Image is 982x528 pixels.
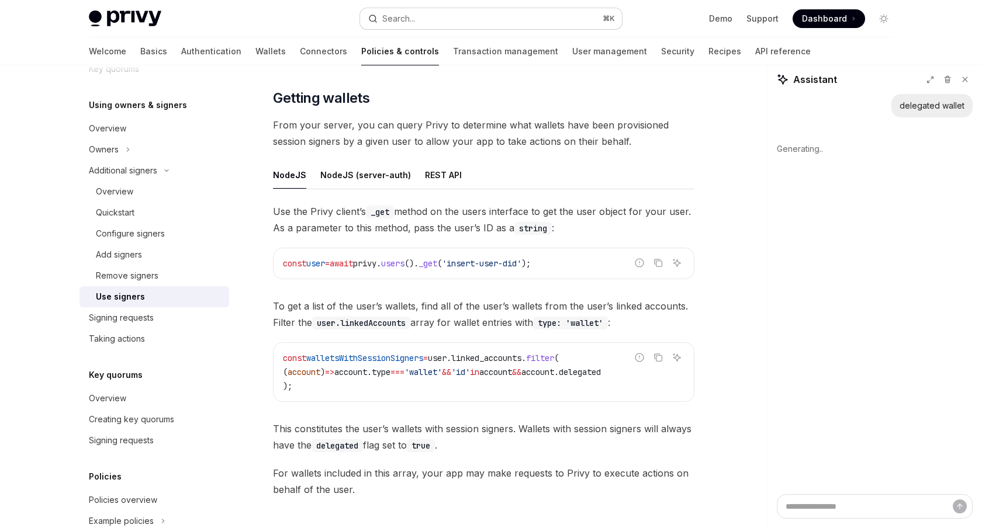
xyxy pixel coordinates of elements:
div: Add signers [96,248,142,262]
span: 'id' [451,367,470,377]
div: delegated wallet [900,100,964,112]
a: Overview [79,181,229,202]
span: Getting wallets [273,89,369,107]
span: ); [521,258,531,269]
div: Generating.. [777,134,973,164]
button: Copy the contents from the code block [651,350,666,365]
span: linked_accounts [451,353,521,363]
span: . [447,353,451,363]
span: ⌘ K [603,14,615,23]
span: = [423,353,428,363]
div: Remove signers [96,269,158,283]
span: privy [353,258,376,269]
span: account [521,367,554,377]
button: Open search [360,8,622,29]
a: Authentication [181,37,241,65]
h5: Key quorums [89,368,143,382]
div: Signing requests [89,311,154,325]
a: Support [746,13,779,25]
button: Toggle Owners section [79,139,229,160]
span: && [442,367,451,377]
a: Policies overview [79,489,229,510]
div: NodeJS [273,161,306,189]
div: Quickstart [96,206,134,220]
a: Security [661,37,694,65]
a: Add signers [79,244,229,265]
div: Search... [382,12,415,26]
div: Taking actions [89,332,145,346]
h5: Policies [89,470,122,484]
button: Ask AI [669,255,684,270]
span: ( [554,353,559,363]
span: user [306,258,325,269]
span: . [521,353,526,363]
span: type [372,367,390,377]
span: filter [526,353,554,363]
span: . [554,367,559,377]
a: Signing requests [79,430,229,451]
textarea: Ask a question... [777,494,973,519]
span: === [390,367,404,377]
button: Ask AI [669,350,684,365]
span: ( [437,258,442,269]
a: Transaction management [453,37,558,65]
div: Owners [89,143,119,157]
code: _get [366,206,394,218]
div: REST API [425,161,462,189]
span: await [330,258,353,269]
a: Policies & controls [361,37,439,65]
span: account [288,367,320,377]
a: Overview [79,388,229,409]
span: To get a list of the user’s wallets, find all of the user’s wallets from the user’s linked accoun... [273,298,694,331]
span: ) [320,367,325,377]
a: Basics [140,37,167,65]
div: NodeJS (server-auth) [320,161,411,189]
button: Copy the contents from the code block [651,255,666,270]
a: Use signers [79,286,229,307]
a: Demo [709,13,732,25]
a: Overview [79,118,229,139]
a: Quickstart [79,202,229,223]
a: Welcome [89,37,126,65]
span: From your server, you can query Privy to determine what wallets have been provisioned session sig... [273,117,694,150]
span: 'insert-user-did' [442,258,521,269]
h5: Using owners & signers [89,98,187,112]
code: delegated [312,439,363,452]
a: Remove signers [79,265,229,286]
span: _get [419,258,437,269]
span: const [283,258,306,269]
span: in [470,367,479,377]
span: => [325,367,334,377]
span: Dashboard [802,13,847,25]
div: Overview [89,391,126,405]
a: Wallets [255,37,286,65]
code: true [407,439,435,452]
a: Creating key quorums [79,409,229,430]
div: Overview [89,121,126,136]
span: account [334,367,367,377]
button: Toggle Additional signers section [79,160,229,181]
span: && [512,367,521,377]
div: Configure signers [96,227,165,241]
div: Policies overview [89,493,157,507]
a: Signing requests [79,307,229,328]
span: This constitutes the user’s wallets with session signers. Wallets with session signers will alway... [273,421,694,453]
span: const [283,353,306,363]
code: type: 'wallet' [533,317,608,329]
div: Overview [96,185,133,199]
span: Assistant [793,72,837,86]
span: . [367,367,372,377]
div: Example policies [89,514,154,528]
button: Toggle dark mode [874,9,893,28]
img: light logo [89,11,161,27]
span: = [325,258,330,269]
a: Configure signers [79,223,229,244]
span: (). [404,258,419,269]
div: Use signers [96,290,145,304]
span: walletsWithSessionSigners [306,353,423,363]
a: API reference [755,37,811,65]
span: delegated [559,367,601,377]
span: account [479,367,512,377]
div: Creating key quorums [89,412,174,426]
button: Report incorrect code [632,350,647,365]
